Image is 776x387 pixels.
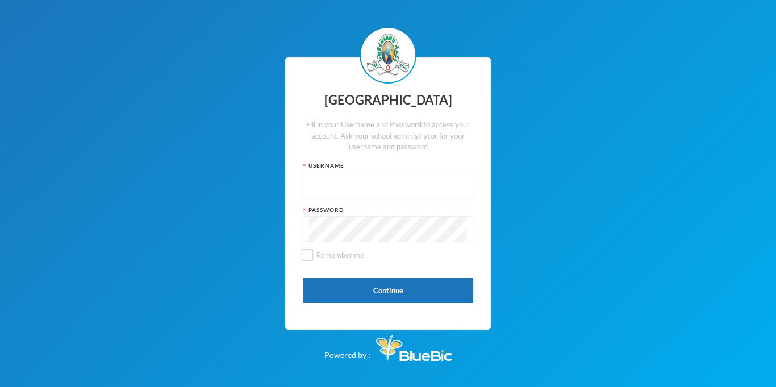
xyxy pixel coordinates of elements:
[312,251,369,260] span: Remember me
[376,335,452,361] img: Bluebic
[324,330,452,361] div: Powered by :
[303,161,473,170] div: Username
[303,119,473,153] div: Fill in your Username and Password to access your account. Ask your school administrator for your...
[303,89,473,111] div: [GEOGRAPHIC_DATA]
[303,278,473,303] button: Continue
[303,206,473,214] div: Password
